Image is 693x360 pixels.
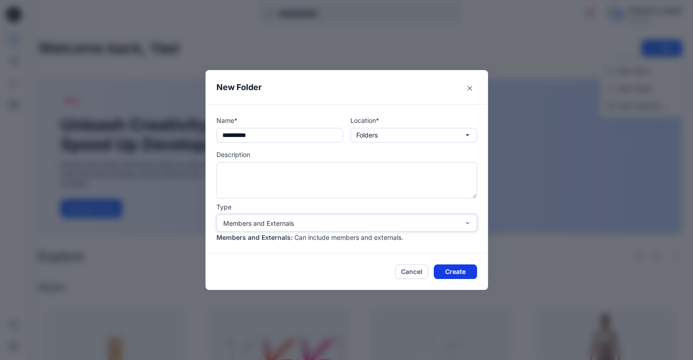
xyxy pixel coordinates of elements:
button: Folders [350,128,477,142]
div: Members and Externals [223,218,459,228]
button: Create [434,264,477,279]
p: Location* [350,116,477,125]
p: Can include members and externals. [294,233,403,242]
p: Folders [356,130,378,140]
p: Description [216,150,477,159]
p: Members and Externals : [216,233,293,242]
button: Close [462,81,477,96]
p: Type [216,202,477,212]
header: New Folder [205,70,488,104]
button: Cancel [395,264,428,279]
p: Name* [216,116,343,125]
